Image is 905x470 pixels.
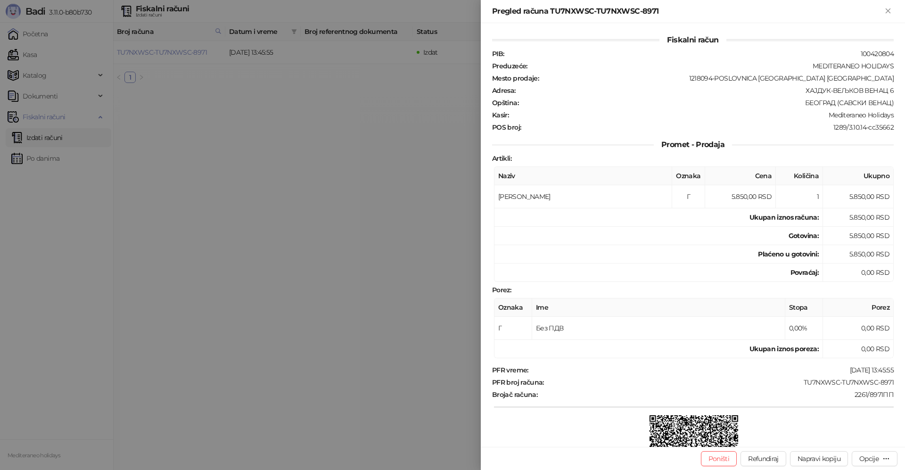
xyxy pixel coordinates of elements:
td: 5.850,00 RSD [823,208,894,227]
div: MEDITERANEO HOLIDAYS [528,62,895,70]
th: Cena [705,167,776,185]
div: ХАЈДУК-ВЕЉКОВ ВЕНАЦ 6 [517,86,895,95]
th: Ukupno [823,167,894,185]
td: 0,00 RSD [823,340,894,358]
td: [PERSON_NAME] [494,185,672,208]
strong: PFR broj računa : [492,378,544,387]
strong: POS broj : [492,123,521,132]
button: Zatvori [882,6,894,17]
strong: PIB : [492,49,504,58]
button: Poništi [701,451,737,466]
span: Napravi kopiju [798,454,840,463]
div: TU7NXWSC-TU7NXWSC-8971 [545,378,895,387]
td: 5.850,00 RSD [823,227,894,245]
strong: Porez : [492,286,511,294]
strong: Brojač računa : [492,390,537,399]
div: [DATE] 13:45:55 [529,366,895,374]
div: Mediteraneo Holidays [510,111,895,119]
strong: Mesto prodaje : [492,74,539,82]
td: Без ПДВ [532,317,785,340]
strong: Plaćeno u gotovini: [758,250,819,258]
strong: Povraćaj: [790,268,819,277]
strong: Opština : [492,99,518,107]
strong: Ukupan iznos poreza: [749,345,819,353]
strong: Gotovina : [789,231,819,240]
th: Količina [776,167,823,185]
td: Г [672,185,705,208]
td: 1 [776,185,823,208]
button: Refundiraj [740,451,786,466]
td: 5.850,00 RSD [823,185,894,208]
strong: PFR vreme : [492,366,528,374]
td: 5.850,00 RSD [823,245,894,264]
td: 0,00 RSD [823,317,894,340]
th: Porez [823,298,894,317]
th: Oznaka [494,298,532,317]
th: Stopa [785,298,823,317]
td: 0,00 RSD [823,264,894,282]
strong: Adresa : [492,86,516,95]
th: Oznaka [672,167,705,185]
div: Opcije [859,454,879,463]
button: Napravi kopiju [790,451,848,466]
div: 1289/3.10.14-cc35662 [522,123,895,132]
strong: Artikli : [492,154,511,163]
td: 0,00% [785,317,823,340]
span: Promet - Prodaja [654,140,732,149]
div: 1218094-POSLOVNICA [GEOGRAPHIC_DATA] [GEOGRAPHIC_DATA] [540,74,895,82]
strong: Preduzeće : [492,62,527,70]
strong: Ukupan iznos računa : [749,213,819,222]
td: 5.850,00 RSD [705,185,776,208]
span: Fiskalni račun [659,35,726,44]
button: Opcije [852,451,897,466]
div: 100420804 [505,49,895,58]
strong: Kasir : [492,111,509,119]
th: Naziv [494,167,672,185]
div: БЕОГРАД (САВСКИ ВЕНАЦ) [519,99,895,107]
div: 2261/8971ПП [538,390,895,399]
div: Pregled računa TU7NXWSC-TU7NXWSC-8971 [492,6,882,17]
td: Г [494,317,532,340]
th: Ime [532,298,785,317]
